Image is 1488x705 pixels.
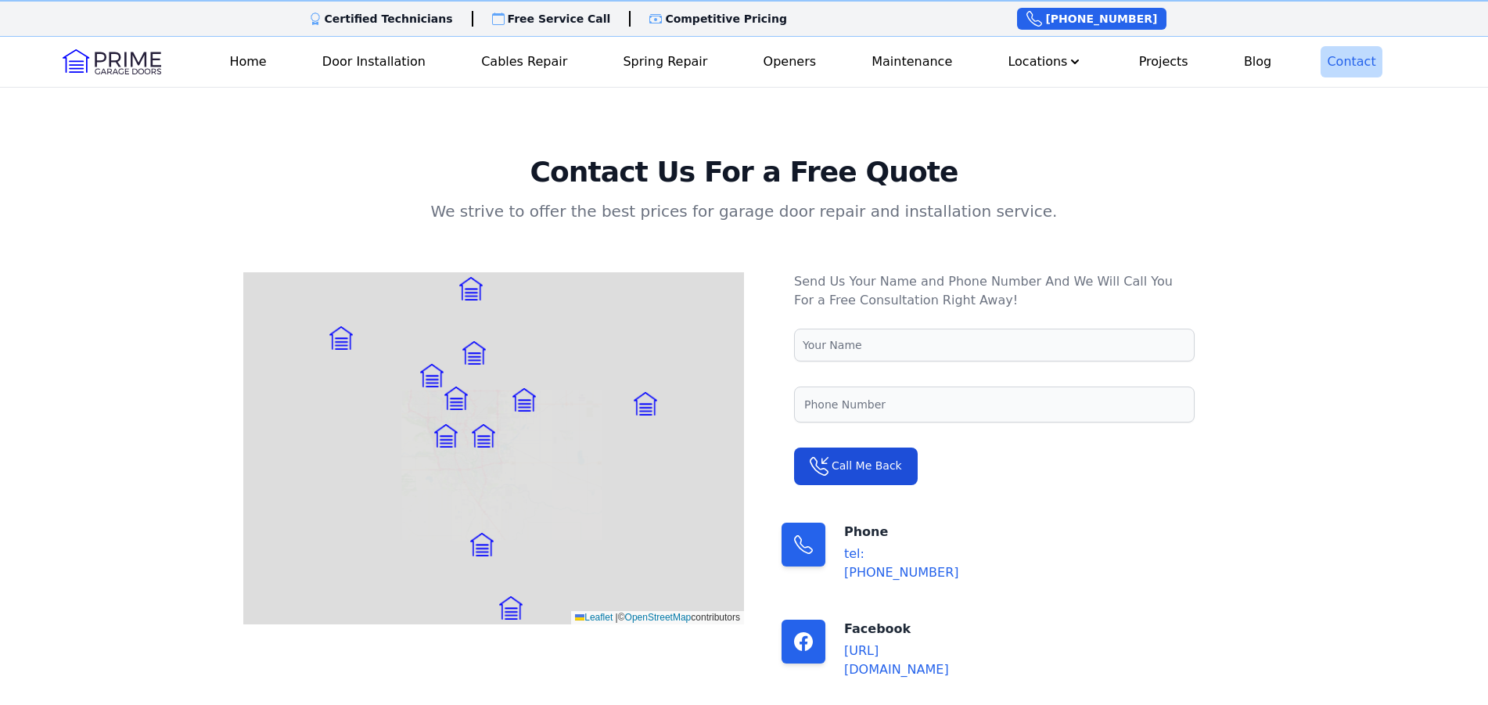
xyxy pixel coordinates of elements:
a: [URL][DOMAIN_NAME] [844,643,949,677]
img: Logo [63,49,161,74]
img: Marker [329,326,353,350]
button: Locations [1001,46,1089,77]
img: Marker [470,533,494,556]
a: OpenStreetMap [625,612,692,623]
input: Your Name [794,329,1195,361]
img: Marker [420,364,444,387]
img: Marker [459,277,483,300]
p: Certified Technicians [325,11,453,27]
input: Phone Number [794,387,1195,423]
p: Phone [844,523,959,541]
h2: Contact Us For a Free Quote [243,156,1245,188]
a: Maintenance [865,46,958,77]
img: Marker [444,387,468,410]
a: Door Installation [316,46,432,77]
img: Marker [472,424,495,448]
img: Marker [434,424,458,448]
p: We strive to offer the best prices for garage door repair and installation service. [243,200,1245,222]
a: Contact [1321,46,1382,77]
div: © contributors [571,611,744,624]
img: Marker [499,596,523,620]
a: Openers [757,46,823,77]
a: tel:[PHONE_NUMBER] [844,546,959,580]
p: Competitive Pricing [665,11,787,27]
p: Facebook [844,620,957,638]
a: Home [223,46,272,77]
a: Spring Repair [616,46,713,77]
a: [PHONE_NUMBER] [1017,8,1166,30]
a: Cables Repair [475,46,573,77]
img: Marker [462,341,486,365]
a: Projects [1133,46,1195,77]
a: Blog [1238,46,1278,77]
button: Call Me Back [794,448,918,485]
img: Marker [512,388,536,412]
p: Free Service Call [508,11,611,27]
span: | [616,612,618,623]
p: Send Us Your Name and Phone Number And We Will Call You For a Free Consultation Right Away! [794,272,1195,310]
a: Leaflet [575,612,613,623]
img: Marker [634,392,657,415]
